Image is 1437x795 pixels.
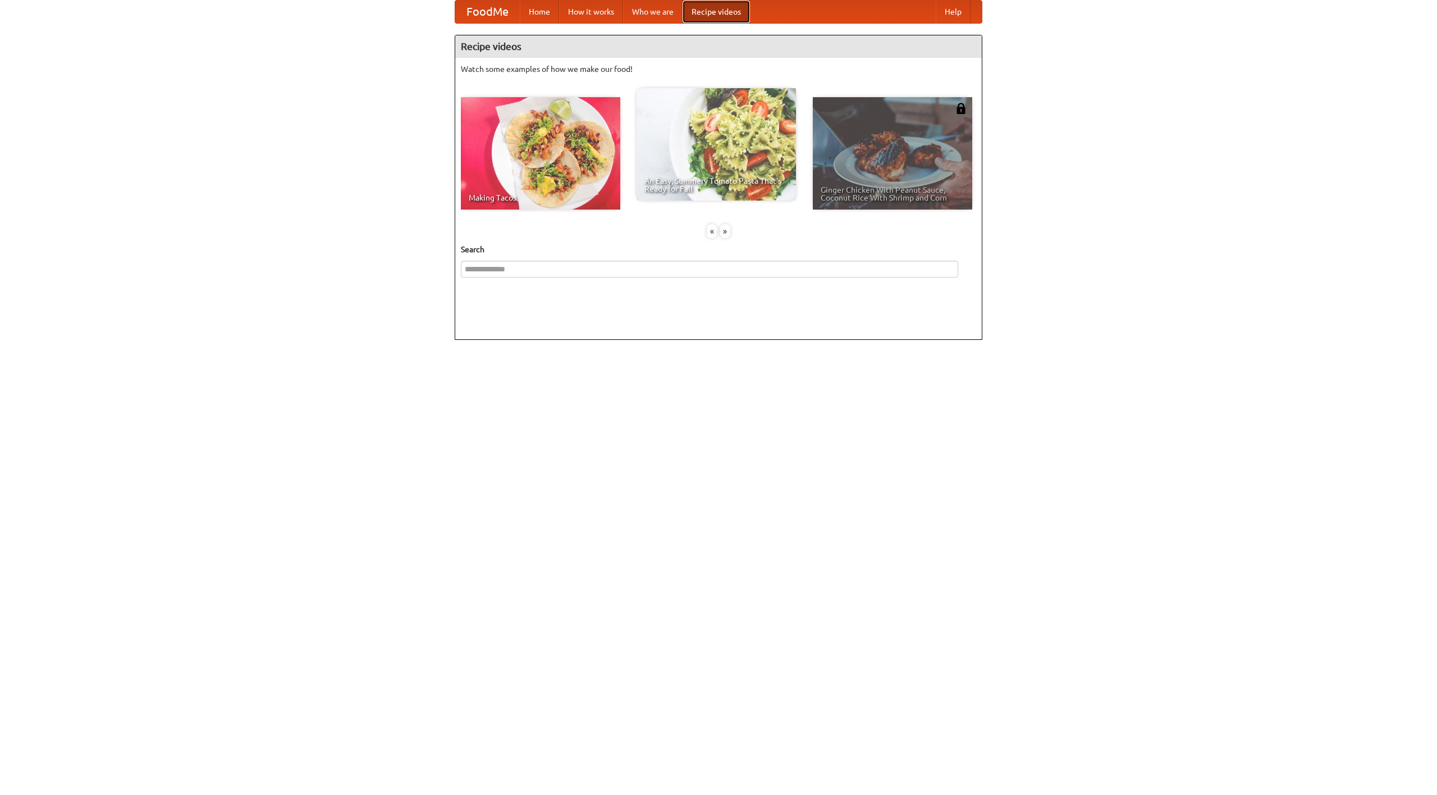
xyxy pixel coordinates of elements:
a: Making Tacos [461,97,620,210]
span: An Easy, Summery Tomato Pasta That's Ready for Fall [644,177,788,193]
a: An Easy, Summery Tomato Pasta That's Ready for Fall [637,88,796,201]
a: Recipe videos [683,1,750,23]
a: Home [520,1,559,23]
h5: Search [461,244,976,255]
h4: Recipe videos [455,35,982,58]
a: Who we are [623,1,683,23]
p: Watch some examples of how we make our food! [461,63,976,75]
a: How it works [559,1,623,23]
img: 483408.png [955,103,967,114]
div: » [720,224,730,238]
a: Help [936,1,971,23]
div: « [707,224,717,238]
span: Making Tacos [469,194,612,202]
a: FoodMe [455,1,520,23]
